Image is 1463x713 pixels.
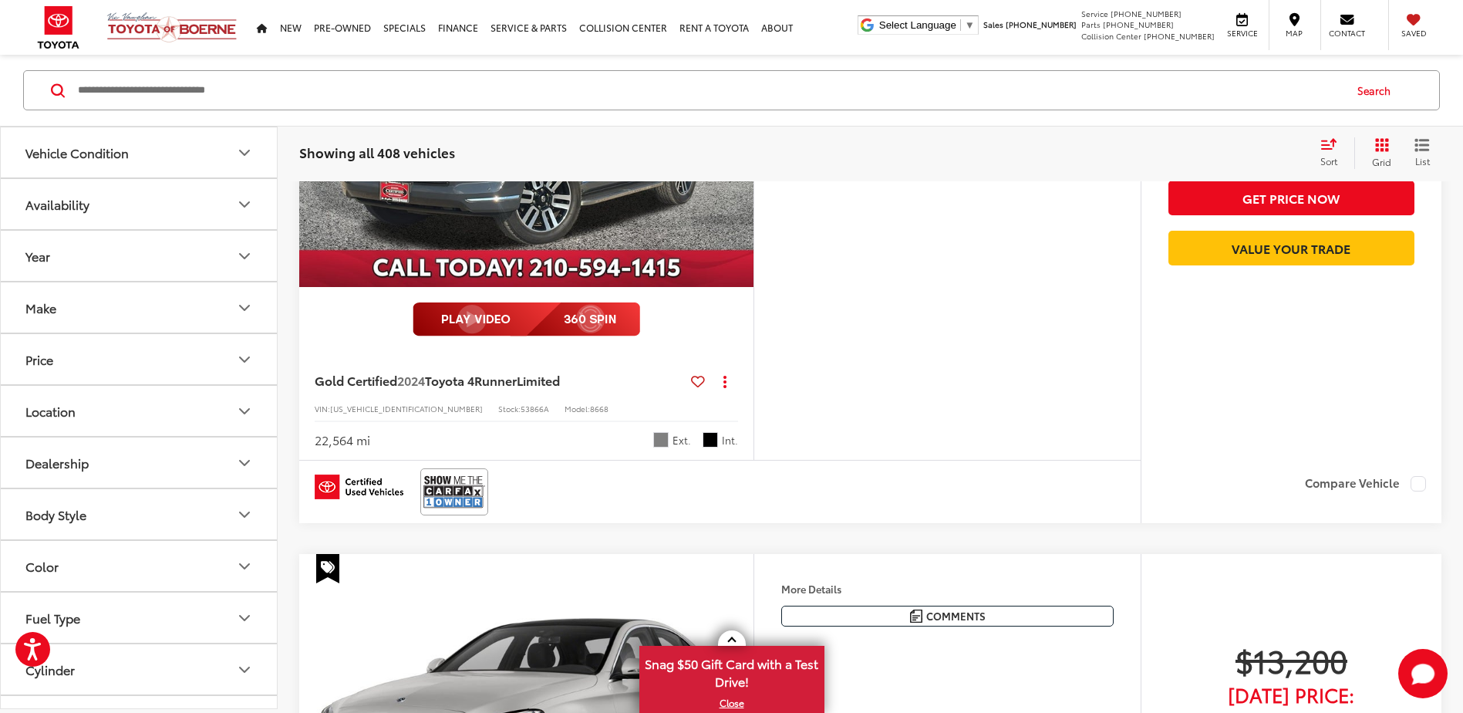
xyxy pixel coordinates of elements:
[235,661,254,679] div: Cylinder
[1397,28,1431,39] span: Saved
[1,593,278,643] button: Fuel TypeFuel Type
[397,371,425,389] span: 2024
[1,282,278,333] button: MakeMake
[1144,30,1215,42] span: [PHONE_NUMBER]
[25,248,50,263] div: Year
[517,371,560,389] span: Limited
[1006,19,1077,30] span: [PHONE_NUMBER]
[235,195,254,214] div: Availability
[673,433,691,448] span: Ext.
[299,143,455,161] span: Showing all 408 vehicles
[1103,19,1174,30] span: [PHONE_NUMBER]
[879,19,956,31] span: Select Language
[25,559,59,573] div: Color
[1111,8,1182,19] span: [PHONE_NUMBER]
[1225,28,1259,39] span: Service
[235,299,254,317] div: Make
[1168,181,1414,215] button: Get Price Now
[1372,155,1391,168] span: Grid
[565,403,590,414] span: Model:
[1,179,278,229] button: AvailabilityAvailability
[910,610,922,623] img: Comments
[25,300,56,315] div: Make
[25,455,89,470] div: Dealership
[1305,476,1426,492] label: Compare Vehicle
[235,402,254,421] div: Location
[25,404,76,418] div: Location
[781,606,1114,627] button: Comments
[879,19,975,31] a: Select Language​
[1168,231,1414,265] a: Value Your Trade
[965,19,975,31] span: ▼
[25,352,53,367] div: Price
[1343,71,1413,110] button: Search
[1398,649,1448,698] svg: Start Chat
[235,454,254,472] div: Dealership
[25,197,89,211] div: Availability
[1320,154,1337,167] span: Sort
[315,475,403,499] img: Toyota Certified Used Vehicles
[315,372,685,389] a: Gold Certified2024Toyota 4RunnerLimited
[330,403,483,414] span: [US_VEHICLE_IDENTIFICATION_NUMBER]
[25,145,129,160] div: Vehicle Condition
[1313,137,1354,168] button: Select sort value
[316,554,339,583] span: Special
[926,609,986,623] span: Comments
[413,302,640,336] img: full motion video
[235,557,254,576] div: Color
[723,375,726,387] span: dropdown dots
[1277,28,1311,39] span: Map
[1081,8,1108,19] span: Service
[1,438,278,488] button: DealershipDealership
[235,505,254,524] div: Body Style
[25,662,75,677] div: Cylinder
[76,72,1343,109] input: Search by Make, Model, or Keyword
[235,350,254,369] div: Price
[1168,640,1414,679] span: $13,200
[235,247,254,265] div: Year
[423,471,485,512] img: View CARFAX report
[315,431,370,449] div: 22,564 mi
[983,19,1003,30] span: Sales
[1,334,278,384] button: PricePrice
[1329,28,1365,39] span: Contact
[235,609,254,627] div: Fuel Type
[711,367,738,394] button: Actions
[425,371,517,389] span: Toyota 4Runner
[25,507,86,522] div: Body Style
[315,403,330,414] span: VIN:
[1,541,278,591] button: ColorColor
[1403,137,1441,168] button: List View
[1,489,278,539] button: Body StyleBody Style
[641,647,823,694] span: Snag $50 Gift Card with a Test Drive!
[1,231,278,281] button: YearYear
[960,19,961,31] span: ​
[1081,30,1141,42] span: Collision Center
[1168,687,1414,702] span: [DATE] Price:
[703,432,718,448] span: Graphite
[1,386,278,436] button: LocationLocation
[1081,19,1101,30] span: Parts
[1,644,278,694] button: CylinderCylinder
[590,403,608,414] span: 8668
[315,371,397,389] span: Gold Certified
[235,144,254,162] div: Vehicle Condition
[106,12,238,43] img: Vic Vaughan Toyota of Boerne
[1,127,278,177] button: Vehicle ConditionVehicle Condition
[722,433,738,448] span: Int.
[25,610,80,625] div: Fuel Type
[1414,154,1430,167] span: List
[498,403,521,414] span: Stock:
[653,432,669,448] span: Grey
[521,403,549,414] span: 53866A
[1354,137,1403,168] button: Grid View
[781,583,1114,594] h4: More Details
[1398,649,1448,698] button: Toggle Chat Window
